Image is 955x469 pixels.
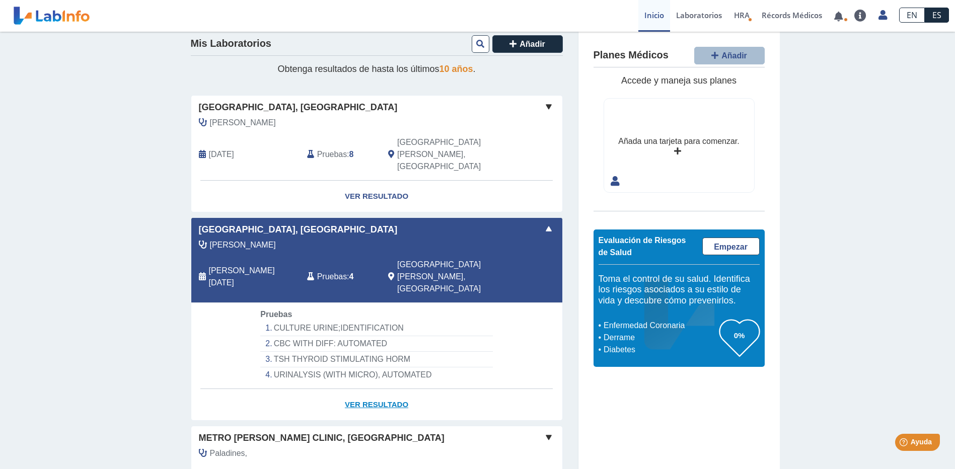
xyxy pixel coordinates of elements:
[317,148,347,161] span: Pruebas
[210,117,276,129] span: Paladines, Miguel
[599,274,760,306] h5: Toma el control de su salud. Identifica los riesgos asociados a su estilo de vida y descubre cómo...
[300,259,381,295] div: :
[520,40,545,48] span: Añadir
[260,352,492,367] li: TSH THYROID STIMULATING HORM
[865,430,944,458] iframe: Help widget launcher
[349,150,354,159] b: 8
[210,447,248,459] span: Paladines,
[694,47,765,64] button: Añadir
[191,181,562,212] a: Ver Resultado
[277,64,475,74] span: Obtenga resultados de hasta los últimos .
[601,320,719,332] li: Enfermedad Coronaria
[621,75,737,86] span: Accede y maneja sus planes
[191,389,562,421] a: Ver Resultado
[260,336,492,352] li: CBC WITH DIFF: AUTOMATED
[260,310,292,319] span: Pruebas
[199,101,398,114] span: [GEOGRAPHIC_DATA], [GEOGRAPHIC_DATA]
[601,332,719,344] li: Derrame
[719,329,760,342] h3: 0%
[599,236,686,257] span: Evaluación de Riesgos de Salud
[714,243,748,251] span: Empezar
[191,38,271,50] h4: Mis Laboratorios
[702,238,760,255] a: Empezar
[618,135,739,147] div: Añada una tarjeta para comenzar.
[601,344,719,356] li: Diabetes
[209,148,234,161] span: 2025-10-01
[317,271,347,283] span: Pruebas
[594,49,669,61] h4: Planes Médicos
[899,8,925,23] a: EN
[209,265,300,289] span: 2025-01-03
[199,431,445,445] span: Metro [PERSON_NAME] Clinic, [GEOGRAPHIC_DATA]
[721,51,747,60] span: Añadir
[260,367,492,382] li: URINALYSIS (WITH MICRO), AUTOMATED
[199,223,398,237] span: [GEOGRAPHIC_DATA], [GEOGRAPHIC_DATA]
[925,8,949,23] a: ES
[439,64,473,74] span: 10 años
[397,136,508,173] span: San Juan, PR
[300,136,381,173] div: :
[349,272,354,281] b: 4
[210,239,276,251] span: Paladines, Miguel
[397,259,508,295] span: San Juan, PR
[492,35,563,53] button: Añadir
[260,321,492,336] li: CULTURE URINE;IDENTIFICATION
[734,10,750,20] span: HRA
